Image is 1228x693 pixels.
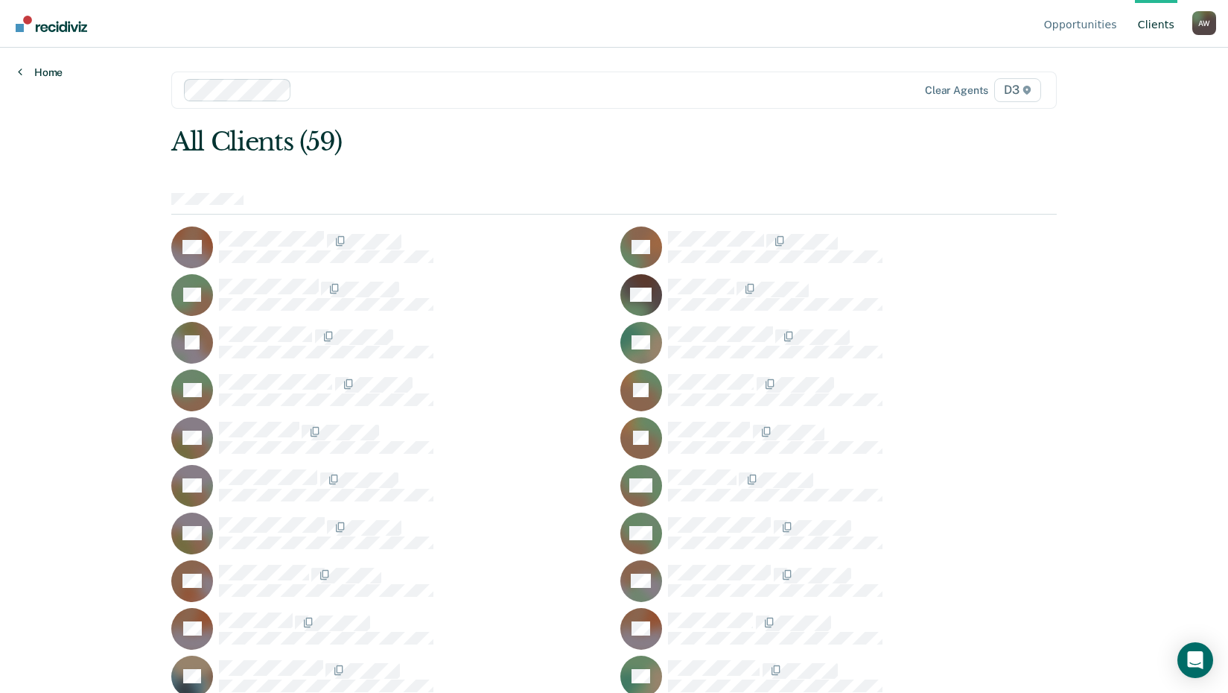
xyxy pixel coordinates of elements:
[16,16,87,32] img: Recidiviz
[1192,11,1216,35] div: A W
[925,84,988,97] div: Clear agents
[994,78,1041,102] span: D3
[1192,11,1216,35] button: Profile dropdown button
[1177,642,1213,678] div: Open Intercom Messenger
[18,66,63,79] a: Home
[171,127,879,157] div: All Clients (59)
